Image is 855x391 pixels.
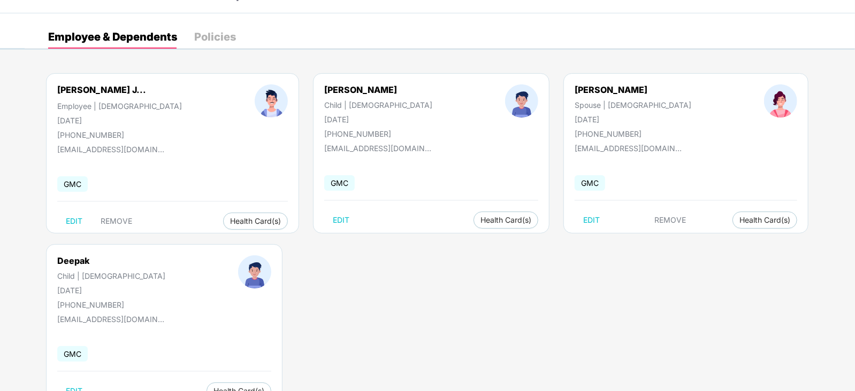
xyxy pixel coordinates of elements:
[474,212,538,229] button: Health Card(s)
[575,212,608,229] button: EDIT
[575,175,605,191] span: GMC
[57,255,165,266] div: Deepak
[324,212,358,229] button: EDIT
[57,315,164,324] div: [EMAIL_ADDRESS][DOMAIN_NAME]
[324,144,431,153] div: [EMAIL_ADDRESS][DOMAIN_NAME]
[57,346,88,362] span: GMC
[57,176,88,192] span: GMC
[223,213,288,230] button: Health Card(s)
[101,217,132,225] span: REMOVE
[57,116,182,125] div: [DATE]
[655,216,686,224] span: REMOVE
[230,218,281,224] span: Health Card(s)
[583,216,600,224] span: EDIT
[57,213,91,230] button: EDIT
[57,130,182,139] div: [PHONE_NUMBER]
[764,84,797,118] img: profileImage
[324,115,432,124] div: [DATE]
[48,32,177,42] div: Employee & Dependents
[57,300,165,309] div: [PHONE_NUMBER]
[255,84,288,118] img: profileImage
[238,255,271,288] img: profileImage
[575,100,691,110] div: Spouse | [DEMOGRAPHIC_DATA]
[324,100,432,110] div: Child | [DEMOGRAPHIC_DATA]
[57,84,146,95] div: [PERSON_NAME] J...
[739,217,790,223] span: Health Card(s)
[575,144,682,153] div: [EMAIL_ADDRESS][DOMAIN_NAME]
[57,145,164,154] div: [EMAIL_ADDRESS][DOMAIN_NAME]
[57,101,182,111] div: Employee | [DEMOGRAPHIC_DATA]
[66,217,82,225] span: EDIT
[324,84,432,95] div: [PERSON_NAME]
[575,84,691,95] div: [PERSON_NAME]
[575,115,691,124] div: [DATE]
[57,286,165,295] div: [DATE]
[575,129,691,138] div: [PHONE_NUMBER]
[480,217,531,223] span: Health Card(s)
[194,32,236,42] div: Policies
[57,271,165,280] div: Child | [DEMOGRAPHIC_DATA]
[505,84,538,118] img: profileImage
[732,212,797,229] button: Health Card(s)
[333,216,349,224] span: EDIT
[646,212,695,229] button: REMOVE
[324,175,355,191] span: GMC
[92,213,141,230] button: REMOVE
[324,129,432,138] div: [PHONE_NUMBER]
